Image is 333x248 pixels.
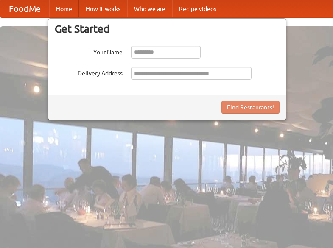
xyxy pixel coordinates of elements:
[55,67,123,78] label: Delivery Address
[221,101,280,114] button: Find Restaurants!
[127,0,172,17] a: Who we are
[55,46,123,56] label: Your Name
[55,22,280,35] h3: Get Started
[0,0,49,17] a: FoodMe
[49,0,79,17] a: Home
[79,0,127,17] a: How it works
[172,0,223,17] a: Recipe videos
